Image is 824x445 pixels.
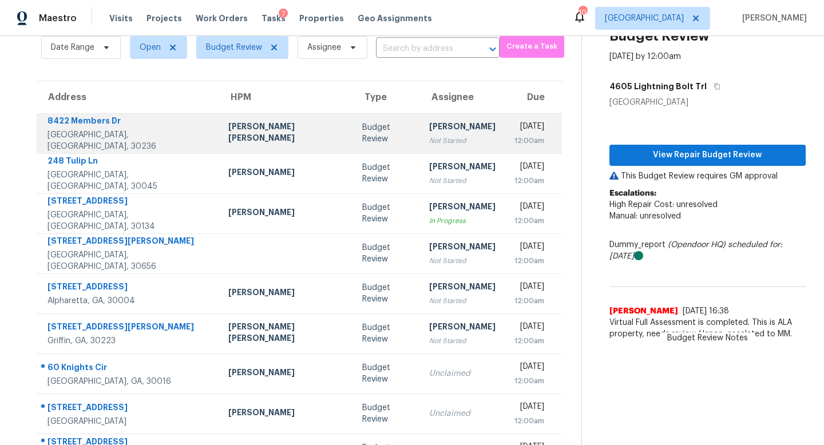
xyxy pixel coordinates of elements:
[738,13,807,24] span: [PERSON_NAME]
[429,408,496,419] div: Unclaimed
[429,255,496,267] div: Not Started
[429,281,496,295] div: [PERSON_NAME]
[505,40,558,53] span: Create a Task
[514,255,545,267] div: 12:00am
[47,321,210,335] div: [STREET_ADDRESS][PERSON_NAME]
[362,362,411,385] div: Budget Review
[219,81,353,113] th: HPM
[47,115,210,129] div: 8422 Members Dr
[485,41,501,57] button: Open
[514,281,545,295] div: [DATE]
[362,322,411,345] div: Budget Review
[47,155,210,169] div: 248 Tulip Ln
[668,241,726,249] i: (Opendoor HQ)
[47,235,210,249] div: [STREET_ADDRESS][PERSON_NAME]
[514,401,545,415] div: [DATE]
[514,295,545,307] div: 12:00am
[609,97,806,108] div: [GEOGRAPHIC_DATA]
[109,13,133,24] span: Visits
[514,335,545,347] div: 12:00am
[47,361,210,376] div: 60 Knights Cir
[47,295,210,307] div: Alpharetta, GA, 30004
[514,175,545,186] div: 12:00am
[47,281,210,295] div: [STREET_ADDRESS]
[362,122,411,145] div: Budget Review
[47,335,210,347] div: Griffin, GA, 30223
[228,321,344,347] div: [PERSON_NAME] [PERSON_NAME]
[429,321,496,335] div: [PERSON_NAME]
[37,81,219,113] th: Address
[206,42,262,53] span: Budget Review
[429,135,496,146] div: Not Started
[609,241,782,260] i: scheduled for: [DATE]
[358,13,432,24] span: Geo Assignments
[514,201,545,215] div: [DATE]
[146,13,182,24] span: Projects
[609,145,806,166] button: View Repair Budget Review
[609,189,656,197] b: Escalations:
[47,376,210,387] div: [GEOGRAPHIC_DATA], GA, 30016
[420,81,505,113] th: Assignee
[362,162,411,185] div: Budget Review
[47,416,210,427] div: [GEOGRAPHIC_DATA]
[514,215,545,227] div: 12:00am
[140,42,161,53] span: Open
[299,13,344,24] span: Properties
[362,402,411,425] div: Budget Review
[429,368,496,379] div: Unclaimed
[429,175,496,186] div: Not Started
[514,321,545,335] div: [DATE]
[279,9,288,20] div: 7
[47,249,210,272] div: [GEOGRAPHIC_DATA], [GEOGRAPHIC_DATA], 30656
[579,7,587,18] div: 104
[47,129,210,152] div: [GEOGRAPHIC_DATA], [GEOGRAPHIC_DATA], 30236
[609,30,710,42] h2: Budget Review
[228,121,344,146] div: [PERSON_NAME] [PERSON_NAME]
[609,201,718,209] span: High Repair Cost: unresolved
[353,81,420,113] th: Type
[47,195,210,209] div: [STREET_ADDRESS]
[609,170,806,182] p: This Budget Review requires GM approval
[514,415,545,427] div: 12:00am
[228,287,344,301] div: [PERSON_NAME]
[609,51,681,62] div: [DATE] by 12:00am
[609,212,681,220] span: Manual: unresolved
[619,148,797,162] span: View Repair Budget Review
[376,40,468,58] input: Search by address
[683,307,729,315] span: [DATE] 16:38
[514,121,545,135] div: [DATE]
[429,241,496,255] div: [PERSON_NAME]
[307,42,341,53] span: Assignee
[362,242,411,265] div: Budget Review
[505,81,562,113] th: Due
[362,202,411,225] div: Budget Review
[605,13,684,24] span: [GEOGRAPHIC_DATA]
[514,361,545,375] div: [DATE]
[514,375,545,387] div: 12:00am
[514,135,545,146] div: 12:00am
[47,209,210,232] div: [GEOGRAPHIC_DATA], [GEOGRAPHIC_DATA], 30134
[196,13,248,24] span: Work Orders
[51,42,94,53] span: Date Range
[228,367,344,381] div: [PERSON_NAME]
[514,241,545,255] div: [DATE]
[47,169,210,192] div: [GEOGRAPHIC_DATA], [GEOGRAPHIC_DATA], 30045
[262,14,286,22] span: Tasks
[660,332,755,344] span: Budget Review Notes
[429,161,496,175] div: [PERSON_NAME]
[228,407,344,421] div: [PERSON_NAME]
[429,335,496,347] div: Not Started
[609,81,707,92] h5: 4605 Lightning Bolt Trl
[429,215,496,227] div: In Progress
[500,35,564,58] button: Create a Task
[47,402,210,416] div: [STREET_ADDRESS]
[429,121,496,135] div: [PERSON_NAME]
[609,305,678,317] span: [PERSON_NAME]
[429,201,496,215] div: [PERSON_NAME]
[609,317,806,340] span: Virtual Full Assessment is completed. This is ALA property, needs review. Hence, escalated to MM.
[707,76,722,97] button: Copy Address
[429,295,496,307] div: Not Started
[362,282,411,305] div: Budget Review
[39,13,77,24] span: Maestro
[514,161,545,175] div: [DATE]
